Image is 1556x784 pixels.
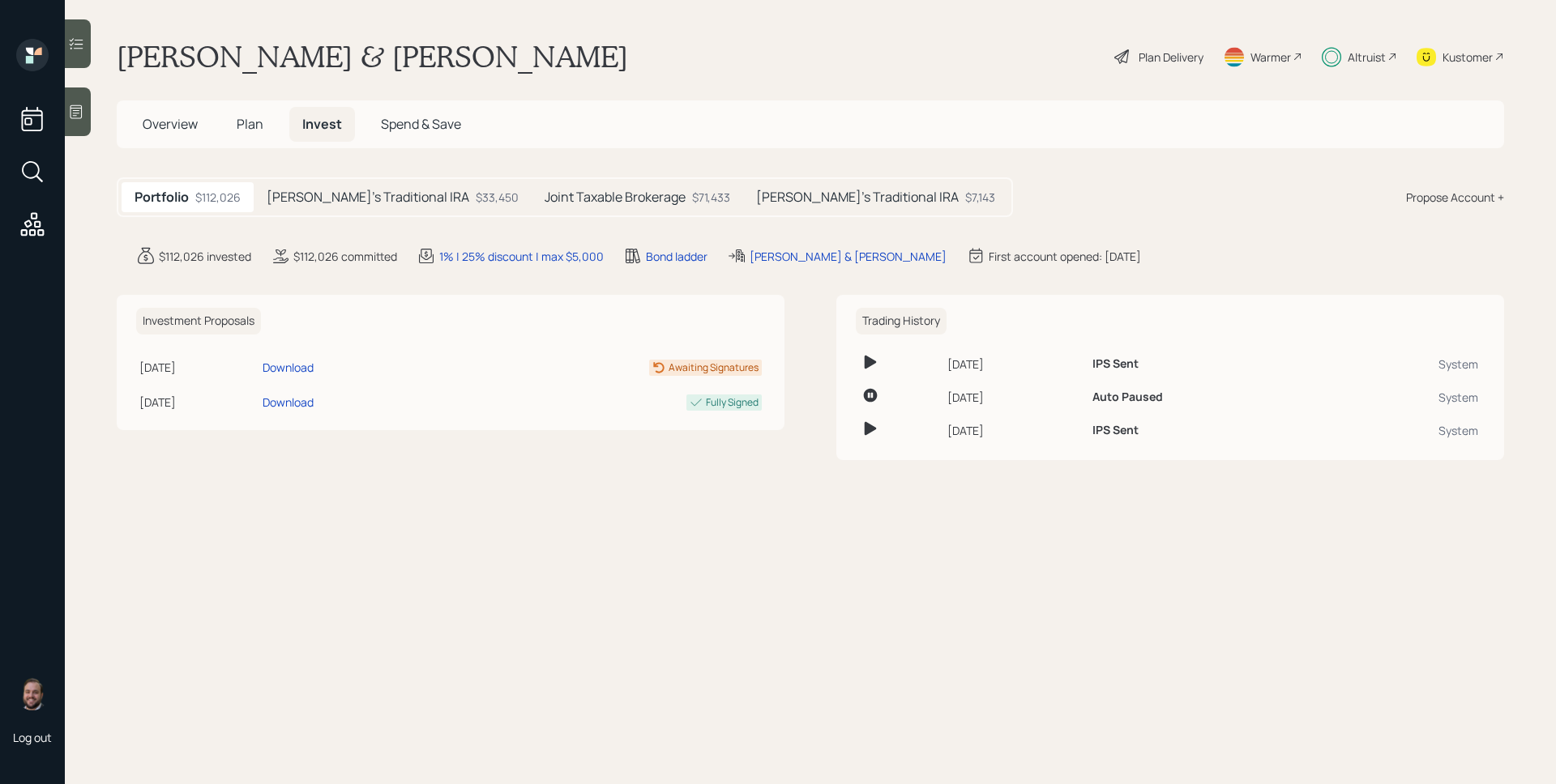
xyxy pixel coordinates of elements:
div: $112,026 committed [293,248,397,265]
div: System [1337,422,1478,439]
div: [DATE] [139,394,256,411]
div: Propose Account + [1406,189,1504,206]
span: Overview [143,115,198,133]
span: Spend & Save [381,115,461,133]
div: [DATE] [947,422,1079,439]
span: Plan [237,115,263,133]
div: $112,026 [195,189,241,206]
div: [PERSON_NAME] & [PERSON_NAME] [750,248,947,265]
div: [DATE] [139,359,256,376]
div: 1% | 25% discount | max $5,000 [439,248,604,265]
div: $112,026 invested [159,248,251,265]
h6: IPS Sent [1092,357,1139,371]
div: Log out [13,730,52,745]
h5: [PERSON_NAME]'s Traditional IRA [267,190,469,205]
div: System [1337,356,1478,373]
div: Altruist [1348,49,1386,66]
div: $71,433 [692,189,730,206]
div: [DATE] [947,356,1079,373]
div: System [1337,389,1478,406]
div: Download [263,394,314,411]
h6: Auto Paused [1092,390,1163,404]
h5: Portfolio [135,190,189,205]
span: Invest [302,115,342,133]
div: Kustomer [1443,49,1493,66]
div: First account opened: [DATE] [989,248,1141,265]
h6: Investment Proposals [136,308,261,334]
h5: Joint Taxable Brokerage [545,190,686,205]
h6: Trading History [856,308,947,334]
div: Awaiting Signatures [669,360,759,375]
h1: [PERSON_NAME] & [PERSON_NAME] [117,39,628,75]
h6: IPS Sent [1092,424,1139,437]
h5: [PERSON_NAME]'s Traditional IRA [756,190,959,205]
div: $7,143 [965,189,995,206]
img: james-distasi-headshot.png [16,678,49,710]
div: Bond ladder [646,248,707,265]
div: Download [263,359,314,376]
div: [DATE] [947,389,1079,406]
div: $33,450 [476,189,519,206]
div: Warmer [1250,49,1291,66]
div: Fully Signed [706,395,759,410]
div: Plan Delivery [1139,49,1203,66]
